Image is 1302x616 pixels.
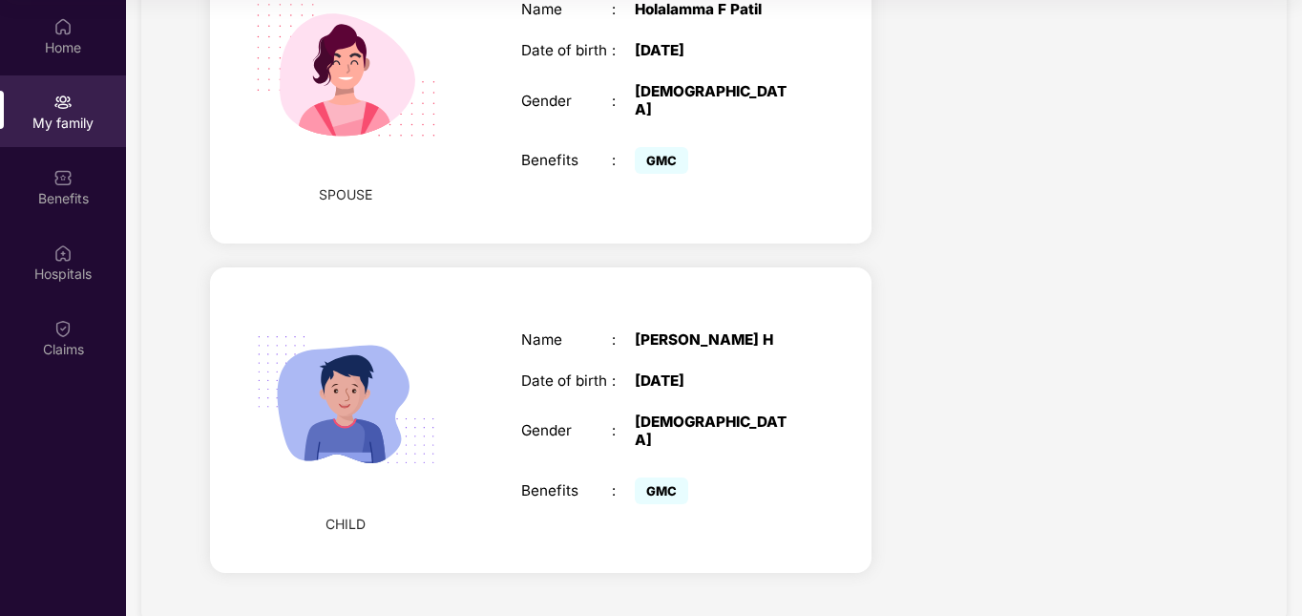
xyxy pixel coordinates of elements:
[521,372,613,390] div: Date of birth
[612,422,635,439] div: :
[521,482,613,499] div: Benefits
[53,244,73,263] img: svg+xml;base64,PHN2ZyBpZD0iSG9zcGl0YWxzIiB4bWxucz0iaHR0cDovL3d3dy53My5vcmcvMjAwMC9zdmciIHdpZHRoPS...
[635,331,794,349] div: [PERSON_NAME] H
[319,184,372,205] span: SPOUSE
[635,83,794,117] div: [DEMOGRAPHIC_DATA]
[612,152,635,169] div: :
[612,1,635,18] div: :
[521,331,613,349] div: Name
[53,93,73,112] img: svg+xml;base64,PHN2ZyB3aWR0aD0iMjAiIGhlaWdodD0iMjAiIHZpZXdCb3g9IjAgMCAyMCAyMCIgZmlsbD0ibm9uZSIgeG...
[612,372,635,390] div: :
[635,478,688,504] span: GMC
[53,168,73,187] img: svg+xml;base64,PHN2ZyBpZD0iQmVuZWZpdHMiIHhtbG5zPSJodHRwOi8vd3d3LnczLm9yZy8yMDAwL3N2ZyIgd2lkdGg9Ij...
[635,1,794,18] div: Holalamma F Patil
[612,42,635,59] div: :
[521,1,613,18] div: Name
[612,482,635,499] div: :
[521,42,613,59] div: Date of birth
[635,414,794,448] div: [DEMOGRAPHIC_DATA]
[612,331,635,349] div: :
[521,152,613,169] div: Benefits
[635,42,794,59] div: [DATE]
[325,514,366,535] span: CHILD
[232,287,460,515] img: svg+xml;base64,PHN2ZyB4bWxucz0iaHR0cDovL3d3dy53My5vcmcvMjAwMC9zdmciIHdpZHRoPSIyMjQiIGhlaWdodD0iMT...
[521,422,613,439] div: Gender
[521,93,613,110] div: Gender
[53,319,73,338] img: svg+xml;base64,PHN2ZyBpZD0iQ2xhaW0iIHhtbG5zPSJodHRwOi8vd3d3LnczLm9yZy8yMDAwL3N2ZyIgd2lkdGg9IjIwIi...
[53,17,73,36] img: svg+xml;base64,PHN2ZyBpZD0iSG9tZSIgeG1sbnM9Imh0dHA6Ly93d3cudzMub3JnLzIwMDAvc3ZnIiB3aWR0aD0iMjAiIG...
[612,93,635,110] div: :
[635,147,688,174] span: GMC
[635,372,794,390] div: [DATE]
